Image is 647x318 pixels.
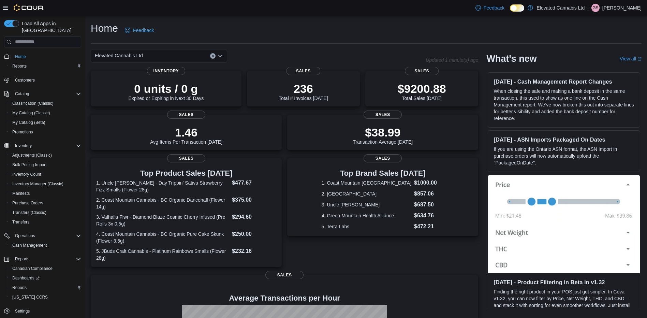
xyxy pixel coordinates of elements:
[10,199,46,207] a: Purchase Orders
[353,126,413,139] p: $38.99
[12,255,81,263] span: Reports
[637,57,642,61] svg: External link
[96,248,229,261] dt: 5. JBuds Craft Cannabis - Platinum Rainbows Smalls (Flower 28g)
[12,307,32,315] a: Settings
[7,108,84,118] button: My Catalog (Classic)
[10,128,36,136] a: Promotions
[218,53,223,59] button: Open list of options
[128,82,204,96] p: 0 units / 0 g
[10,189,81,198] span: Manifests
[353,126,413,145] div: Transaction Average [DATE]
[398,82,446,96] p: $9200.88
[96,197,229,210] dt: 2. Coast Mountain Cannabis - BC Organic Dancehall (Flower 14g)
[150,126,222,145] div: Avg Items Per Transaction [DATE]
[95,52,143,60] span: Elevated Cannabis Ltd
[322,169,444,177] h3: Top Brand Sales [DATE]
[484,4,504,11] span: Feedback
[426,57,478,63] p: Updated 1 minute(s) ago
[322,190,411,197] dt: 2. [GEOGRAPHIC_DATA]
[14,4,44,11] img: Cova
[494,88,634,122] p: When closing the safe and making a bank deposit in the same transaction, this used to show as one...
[10,264,55,273] a: Canadian Compliance
[12,142,81,150] span: Inventory
[10,208,81,217] span: Transfers (Classic)
[15,233,35,238] span: Operations
[10,109,81,117] span: My Catalog (Classic)
[91,21,118,35] h1: Home
[7,273,84,283] a: Dashboards
[15,91,29,97] span: Catalog
[10,151,55,159] a: Adjustments (Classic)
[10,218,81,226] span: Transfers
[12,285,27,290] span: Reports
[1,75,84,85] button: Customers
[494,136,634,143] h3: [DATE] - ASN Imports Packaged On Dates
[15,143,32,148] span: Inventory
[10,62,81,70] span: Reports
[10,109,53,117] a: My Catalog (Classic)
[7,179,84,189] button: Inventory Manager (Classic)
[10,241,81,249] span: Cash Management
[12,172,41,177] span: Inventory Count
[322,212,411,219] dt: 4. Green Mountain Health Alliance
[1,254,84,264] button: Reports
[15,54,26,59] span: Home
[10,293,81,301] span: Washington CCRS
[133,27,154,34] span: Feedback
[10,170,81,178] span: Inventory Count
[167,111,205,119] span: Sales
[12,63,27,69] span: Reports
[10,218,32,226] a: Transfers
[96,179,229,193] dt: 1. Uncle [PERSON_NAME] - Day Trippin' Sativa Strawberry Fizz Smalls (Flower 28g)
[265,271,304,279] span: Sales
[587,4,589,12] p: |
[12,243,47,248] span: Cash Management
[15,308,30,314] span: Settings
[10,99,81,107] span: Classification (Classic)
[7,170,84,179] button: Inventory Count
[10,199,81,207] span: Purchase Orders
[364,111,402,119] span: Sales
[128,82,204,101] div: Expired or Expiring in Next 30 Days
[122,24,157,37] a: Feedback
[322,201,411,208] dt: 3. Uncle [PERSON_NAME]
[7,217,84,227] button: Transfers
[10,189,32,198] a: Manifests
[10,180,81,188] span: Inventory Manager (Classic)
[12,90,32,98] button: Catalog
[12,255,32,263] button: Reports
[414,212,444,220] dd: $634.76
[12,129,33,135] span: Promotions
[12,294,48,300] span: [US_STATE] CCRS
[7,264,84,273] button: Canadian Compliance
[10,161,49,169] a: Bulk Pricing Import
[1,89,84,99] button: Catalog
[510,4,524,12] input: Dark Mode
[12,200,43,206] span: Purchase Orders
[322,179,411,186] dt: 1. Coast Mountain [GEOGRAPHIC_DATA]
[7,189,84,198] button: Manifests
[15,77,35,83] span: Customers
[10,208,49,217] a: Transfers (Classic)
[10,264,81,273] span: Canadian Compliance
[12,76,38,84] a: Customers
[12,142,34,150] button: Inventory
[414,222,444,231] dd: $472.21
[364,154,402,162] span: Sales
[12,219,29,225] span: Transfers
[602,4,642,12] p: [PERSON_NAME]
[12,307,81,315] span: Settings
[12,275,40,281] span: Dashboards
[96,231,229,244] dt: 4. Coast Mountain Cannabis - BC Organic Pure Cake Skunk (Flower 3.5g)
[1,141,84,150] button: Inventory
[279,82,328,101] div: Total # Invoices [DATE]
[10,180,66,188] a: Inventory Manager (Classic)
[12,232,81,240] span: Operations
[7,241,84,250] button: Cash Management
[12,232,38,240] button: Operations
[10,274,42,282] a: Dashboards
[167,154,205,162] span: Sales
[12,266,53,271] span: Canadian Compliance
[96,169,276,177] h3: Top Product Sales [DATE]
[1,306,84,316] button: Settings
